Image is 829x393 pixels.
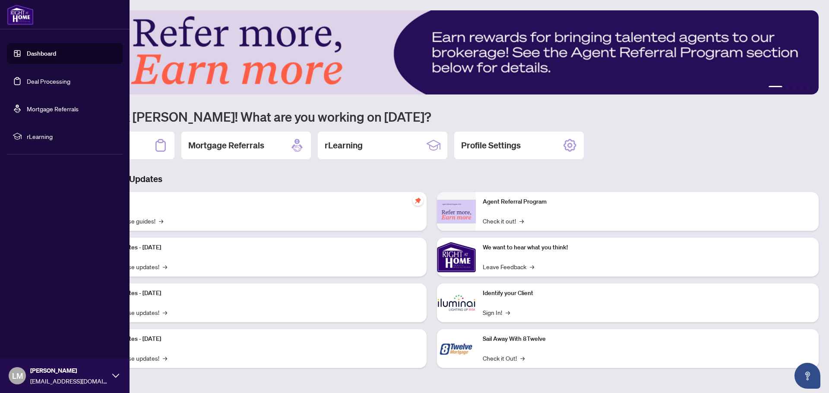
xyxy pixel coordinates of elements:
h1: Welcome back [PERSON_NAME]! What are you working on [DATE]? [45,108,819,125]
button: 5 [807,86,810,89]
img: Identify your Client [437,283,476,322]
h2: Profile Settings [461,139,521,151]
img: logo [7,4,34,25]
a: Dashboard [27,50,56,57]
span: LM [12,370,23,382]
p: Platform Updates - [DATE] [91,243,420,252]
p: Platform Updates - [DATE] [91,289,420,298]
span: pushpin [413,195,423,206]
h3: Brokerage & Industry Updates [45,173,819,185]
button: Open asap [794,363,820,389]
button: 4 [800,86,803,89]
p: Identify your Client [483,289,812,298]
span: rLearning [27,132,117,141]
p: Sail Away With 8Twelve [483,334,812,344]
a: Check it Out!→ [483,353,525,363]
a: Check it out!→ [483,216,524,226]
span: → [519,216,524,226]
p: We want to hear what you think! [483,243,812,252]
span: → [506,308,510,317]
img: Agent Referral Program [437,200,476,223]
h2: rLearning [325,139,363,151]
p: Self-Help [91,197,420,207]
span: → [530,262,534,271]
p: Platform Updates - [DATE] [91,334,420,344]
h2: Mortgage Referrals [188,139,264,151]
span: [PERSON_NAME] [30,366,108,375]
a: Deal Processing [27,77,70,85]
span: [EMAIL_ADDRESS][DOMAIN_NAME] [30,376,108,386]
p: Agent Referral Program [483,197,812,207]
span: → [163,308,167,317]
button: 2 [786,86,789,89]
img: We want to hear what you think! [437,238,476,277]
button: 3 [793,86,796,89]
span: → [163,262,167,271]
span: → [520,353,525,363]
a: Mortgage Referrals [27,105,79,113]
span: → [163,353,167,363]
button: 1 [769,86,782,89]
a: Sign In!→ [483,308,510,317]
span: → [159,216,163,226]
a: Leave Feedback→ [483,262,534,271]
img: Sail Away With 8Twelve [437,329,476,368]
img: Slide 0 [45,10,819,94]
